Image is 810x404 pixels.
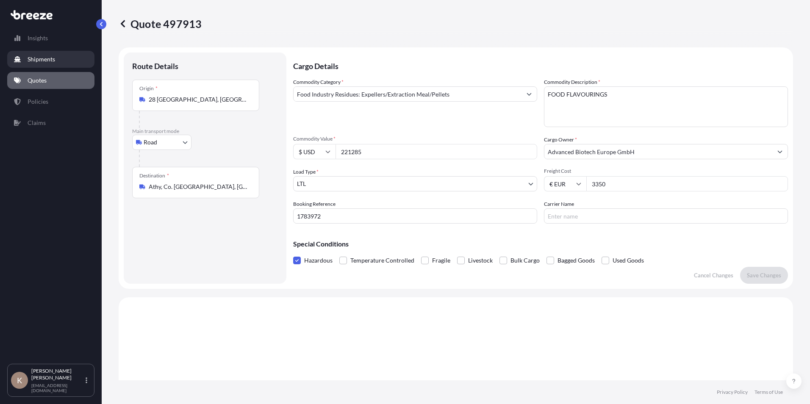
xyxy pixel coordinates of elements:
[7,30,94,47] a: Insights
[717,389,748,396] a: Privacy Policy
[294,86,522,102] input: Select a commodity type
[144,138,157,147] span: Road
[293,241,788,247] p: Special Conditions
[544,144,772,159] input: Full name
[28,76,47,85] p: Quotes
[293,208,537,224] input: Your internal reference
[544,136,577,144] label: Cargo Owner
[28,55,55,64] p: Shipments
[740,267,788,284] button: Save Changes
[132,135,191,150] button: Select transport
[132,61,178,71] p: Route Details
[544,200,574,208] label: Carrier Name
[522,86,537,102] button: Show suggestions
[28,34,48,42] p: Insights
[510,254,540,267] span: Bulk Cargo
[747,271,781,279] p: Save Changes
[293,53,788,78] p: Cargo Details
[772,144,788,159] button: Show suggestions
[586,176,788,191] input: Enter amount
[293,200,336,208] label: Booking Reference
[350,254,414,267] span: Temperature Controlled
[544,78,600,86] label: Commodity Description
[149,183,249,191] input: Destination
[687,267,740,284] button: Cancel Changes
[293,78,344,86] label: Commodity Category
[544,86,788,127] textarea: FOOD FLAVOURINGS
[544,168,788,174] span: Freight Cost
[558,254,595,267] span: Bagged Goods
[468,254,493,267] span: Livestock
[293,168,319,176] span: Load Type
[132,128,278,135] p: Main transport mode
[139,172,169,179] div: Destination
[694,271,733,279] p: Cancel Changes
[7,51,94,68] a: Shipments
[7,114,94,131] a: Claims
[149,95,249,104] input: Origin
[31,383,84,393] p: [EMAIL_ADDRESS][DOMAIN_NAME]
[336,144,537,159] input: Type amount
[293,136,537,142] span: Commodity Value
[139,85,158,92] div: Origin
[432,254,450,267] span: Fragile
[293,176,537,191] button: LTL
[755,389,783,396] a: Terms of Use
[7,72,94,89] a: Quotes
[17,376,22,385] span: K
[544,208,788,224] input: Enter name
[119,17,202,30] p: Quote 497913
[613,254,644,267] span: Used Goods
[31,368,84,381] p: [PERSON_NAME] [PERSON_NAME]
[297,180,306,188] span: LTL
[7,93,94,110] a: Policies
[304,254,333,267] span: Hazardous
[28,97,48,106] p: Policies
[28,119,46,127] p: Claims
